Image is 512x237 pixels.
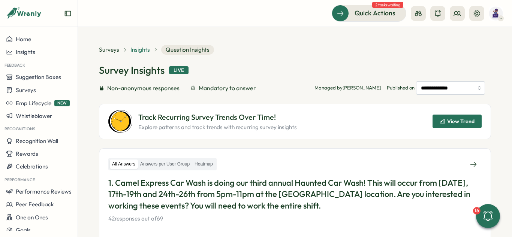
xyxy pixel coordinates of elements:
span: Rewards [16,150,38,157]
span: Goals [16,227,31,234]
h1: Survey Insights [99,64,165,77]
span: [PERSON_NAME] [343,85,381,91]
span: Insights [16,48,35,55]
p: 1. Camel Express Car Wash is doing our third annual Haunted Car Wash! This will occur from [DATE]... [108,177,482,212]
label: All Answers [110,159,138,169]
div: Live [169,66,189,75]
a: Insights [130,46,150,54]
span: Celebrations [16,163,48,170]
button: View Trend [433,115,482,128]
label: Heatmap [192,159,215,169]
span: Mandatory to answer [199,83,256,93]
p: 42 responses out of 69 [108,215,482,223]
span: Home [16,36,31,43]
span: Surveys [16,86,36,94]
button: Expand sidebar [64,10,72,17]
span: Quick Actions [355,8,395,18]
span: NEW [54,100,70,106]
img: John Sproul [489,6,503,21]
span: Published on [387,81,485,95]
span: Question Insights [161,45,214,55]
span: Performance Reviews [16,188,72,195]
span: Recognition Wall [16,137,58,145]
span: Peer Feedback [16,201,54,208]
p: Track Recurring Survey Trends Over Time! [138,112,297,123]
span: 2 tasks waiting [372,2,403,8]
p: Explore patterns and track trends with recurring survey insights [138,123,297,131]
label: Answers per User Group [138,159,192,169]
span: Emp Lifecycle [16,100,51,107]
span: Suggestion Boxes [16,73,61,80]
a: Surveys [99,46,119,54]
span: One on Ones [16,214,48,221]
button: Quick Actions [332,5,406,21]
span: Whistleblower [16,112,52,119]
span: View Trend [447,119,475,124]
span: Non-anonymous responses [107,83,180,93]
button: 16 [476,204,500,228]
p: Managed by [314,85,381,91]
div: 16 [473,207,481,215]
